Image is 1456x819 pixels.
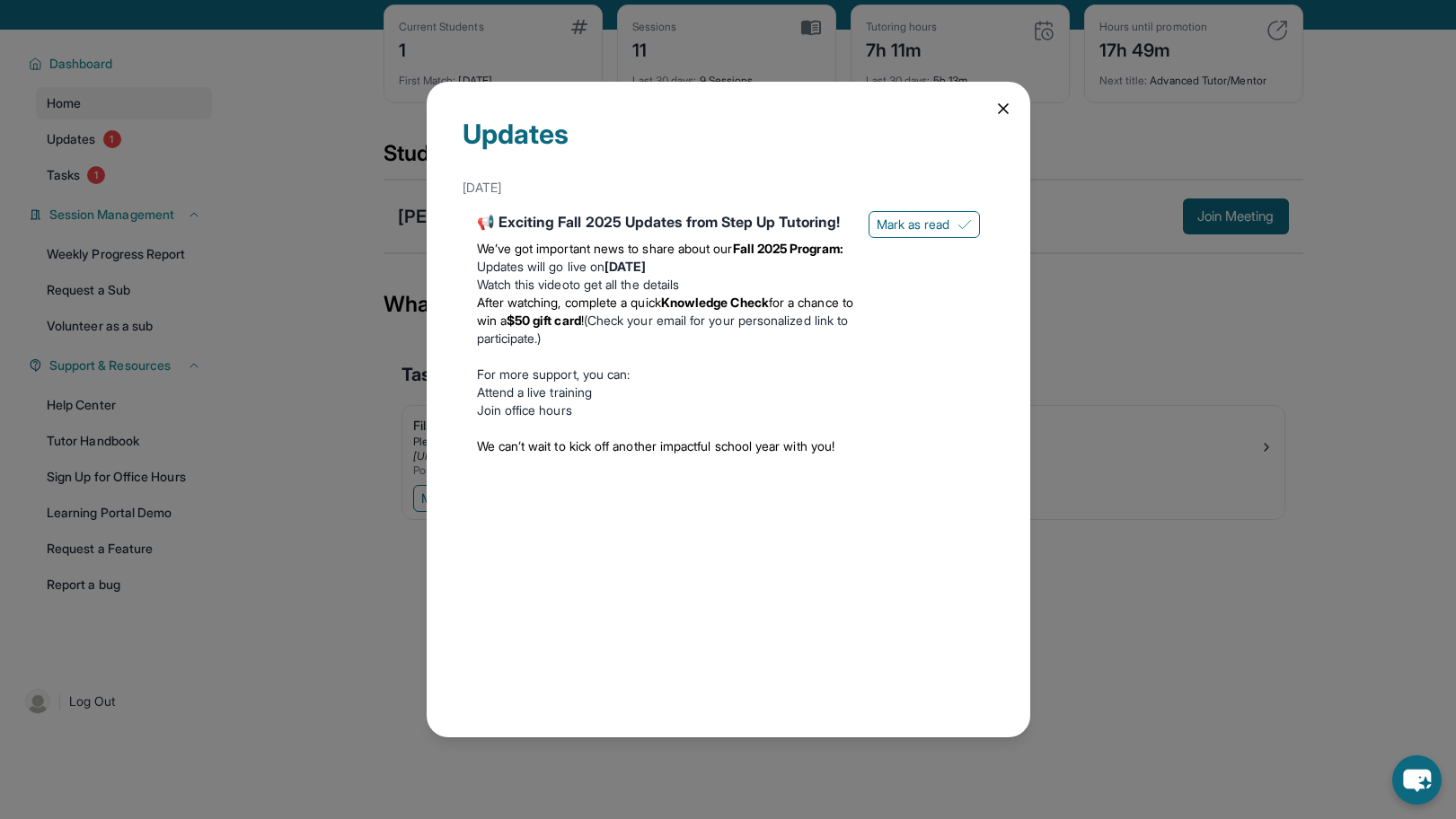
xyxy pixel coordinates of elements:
strong: Knowledge Check [661,295,769,310]
span: We’ve got important news to share about our [477,241,733,256]
li: to get all the details [477,276,854,294]
a: Attend a live training [477,384,593,400]
li: (Check your email for your personalized link to participate.) [477,294,854,348]
span: After watching, complete a quick [477,295,661,310]
a: Watch this video [477,277,569,292]
li: Updates will go live on [477,258,854,276]
strong: $50 gift card [507,313,581,328]
div: Updates [463,118,994,172]
p: For more support, you can: [477,365,854,383]
strong: Fall 2025 Program: [733,241,843,256]
img: Mark as read [957,217,972,232]
div: 📢 Exciting Fall 2025 Updates from Step Up Tutoring! [477,211,854,233]
span: ! [581,313,584,328]
a: Join office hours [477,402,572,418]
strong: [DATE] [604,259,646,274]
span: Mark as read [877,216,950,233]
button: chat-button [1392,755,1442,805]
div: [DATE] [463,172,994,204]
span: We can’t wait to kick off another impactful school year with you! [477,438,835,454]
button: Mark as read [869,211,980,238]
